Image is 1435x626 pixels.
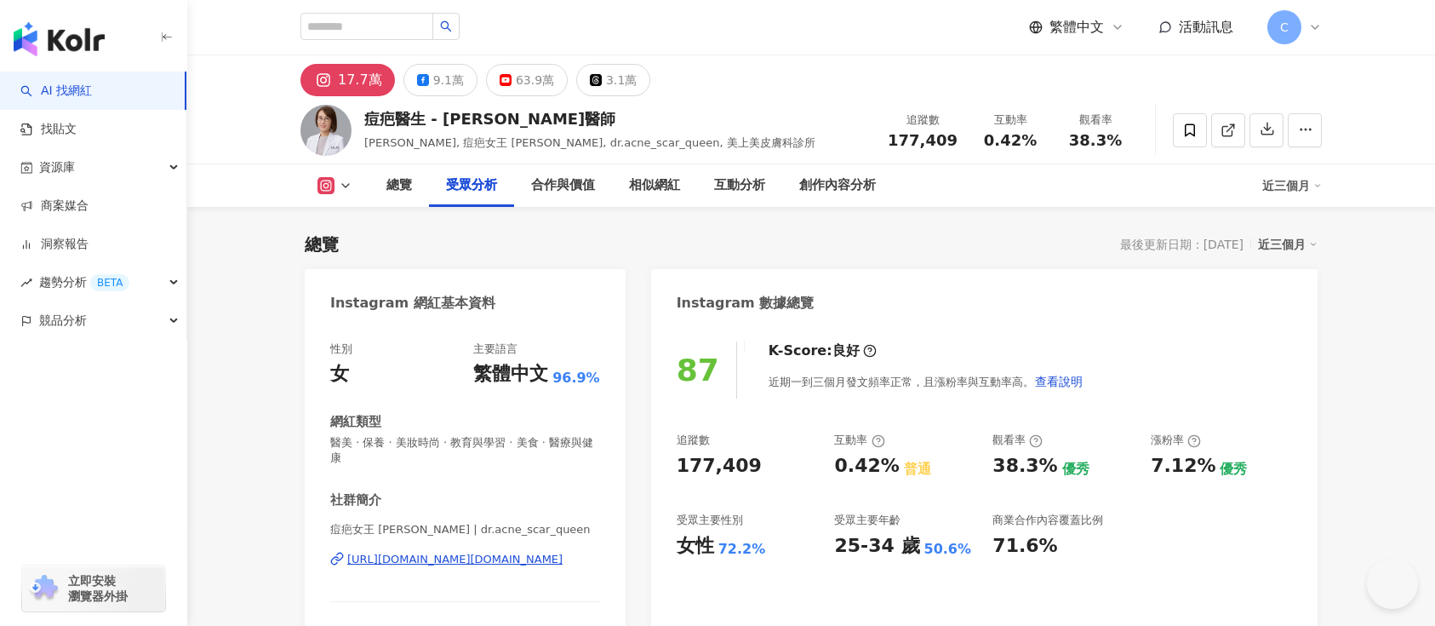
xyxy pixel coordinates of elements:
[834,513,900,528] div: 受眾主要年齡
[769,342,877,360] div: K-Score :
[364,136,815,149] span: [PERSON_NAME], 痘疤女王 [PERSON_NAME], dr.acne_scar_queen, 美上美皮膚科診所
[27,575,60,602] img: chrome extension
[832,342,860,360] div: 良好
[677,453,762,480] div: 177,409
[552,369,600,388] span: 96.9%
[330,552,600,567] a: [URL][DOMAIN_NAME][DOMAIN_NAME]
[330,491,381,509] div: 社群簡介
[330,413,381,431] div: 網紅類型
[834,453,899,480] div: 0.42%
[1151,453,1215,480] div: 7.12%
[300,64,395,96] button: 17.7萬
[1179,19,1233,35] span: 活動訊息
[888,131,958,149] span: 177,409
[1034,365,1083,399] button: 查看說明
[1062,460,1089,479] div: 優秀
[834,533,919,560] div: 25-34 歲
[992,453,1057,480] div: 38.3%
[386,175,412,196] div: 總覽
[20,277,32,289] span: rise
[364,108,815,129] div: 痘疤醫生 - [PERSON_NAME]醫師
[769,365,1083,399] div: 近期一到三個月發文頻率正常，且漲粉率與互動率高。
[433,68,464,92] div: 9.1萬
[1220,460,1247,479] div: 優秀
[1262,172,1322,199] div: 近三個月
[677,353,719,388] div: 87
[338,68,382,92] div: 17.7萬
[1069,132,1122,149] span: 38.3%
[677,433,710,448] div: 追蹤數
[1049,18,1104,37] span: 繁體中文
[486,64,568,96] button: 63.9萬
[68,573,128,604] span: 立即安裝 瀏覽器外掛
[473,342,517,357] div: 主要語言
[629,175,680,196] div: 相似網紅
[330,522,600,537] span: 痘疤女王 [PERSON_NAME] | dr.acne_scar_queen
[39,263,129,302] span: 趨勢分析
[305,233,339,256] div: 總覽
[14,22,105,56] img: logo
[1367,558,1418,609] iframe: Help Scout Beacon - Open
[904,460,931,479] div: 普通
[473,361,548,388] div: 繁體中文
[39,302,87,340] span: 競品分析
[20,83,92,100] a: searchAI 找網紅
[90,274,129,291] div: BETA
[347,552,563,567] div: [URL][DOMAIN_NAME][DOMAIN_NAME]
[606,68,637,92] div: 3.1萬
[677,513,743,528] div: 受眾主要性別
[330,435,600,466] span: 醫美 · 保養 · 美妝時尚 · 教育與學習 · 美食 · 醫療與健康
[677,294,815,313] div: Instagram 數據總覽
[1120,238,1243,251] div: 最後更新日期：[DATE]
[330,361,349,388] div: 女
[834,433,884,448] div: 互動率
[992,513,1103,528] div: 商業合作內容覆蓋比例
[300,105,352,156] img: KOL Avatar
[446,175,497,196] div: 受眾分析
[978,112,1043,129] div: 互動率
[20,121,77,138] a: 找貼文
[1063,112,1128,129] div: 觀看率
[576,64,650,96] button: 3.1萬
[330,342,352,357] div: 性別
[992,533,1057,560] div: 71.6%
[440,20,452,32] span: search
[888,112,958,129] div: 追蹤數
[799,175,876,196] div: 創作內容分析
[330,294,495,313] div: Instagram 網紅基本資料
[531,175,595,196] div: 合作與價值
[984,132,1037,149] span: 0.42%
[516,68,554,92] div: 63.9萬
[1151,433,1201,448] div: 漲粉率
[1258,233,1318,256] div: 近三個月
[714,175,765,196] div: 互動分析
[39,148,75,187] span: 資源庫
[403,64,477,96] button: 9.1萬
[718,540,766,559] div: 72.2%
[677,533,714,560] div: 女性
[20,236,89,253] a: 洞察報告
[1280,18,1289,37] span: C
[1035,375,1083,388] span: 查看說明
[992,433,1043,448] div: 觀看率
[924,540,972,559] div: 50.6%
[22,566,165,612] a: chrome extension立即安裝 瀏覽器外掛
[20,198,89,215] a: 商案媒合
